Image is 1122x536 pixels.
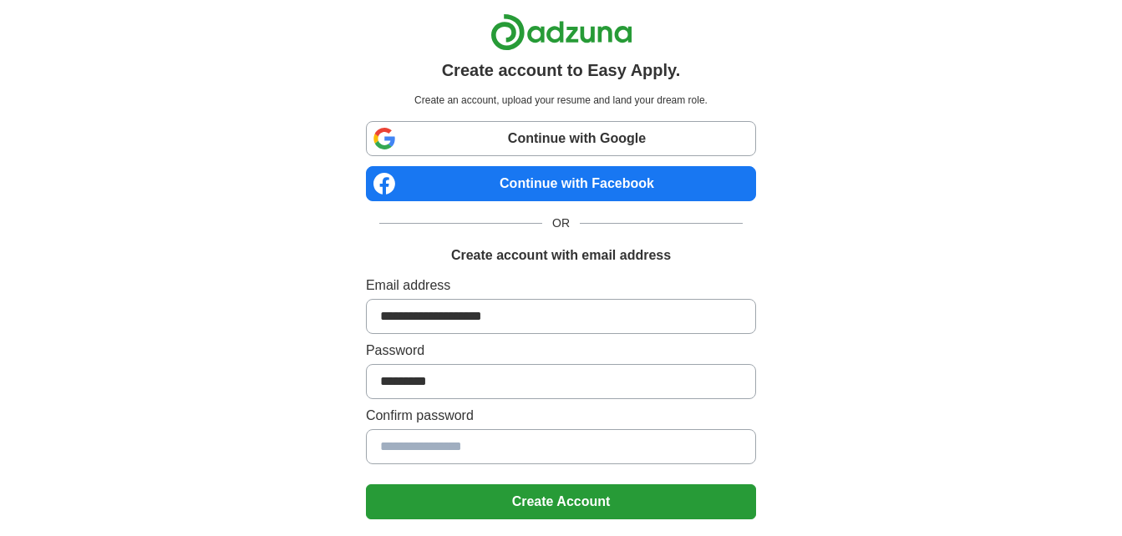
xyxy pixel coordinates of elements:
h1: Create account to Easy Apply. [442,58,681,83]
a: Continue with Facebook [366,166,756,201]
a: Continue with Google [366,121,756,156]
p: Create an account, upload your resume and land your dream role. [369,93,753,108]
span: OR [542,215,580,232]
label: Confirm password [366,406,756,426]
button: Create Account [366,484,756,519]
img: Adzuna logo [490,13,632,51]
label: Password [366,341,756,361]
label: Email address [366,276,756,296]
h1: Create account with email address [451,245,671,265]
